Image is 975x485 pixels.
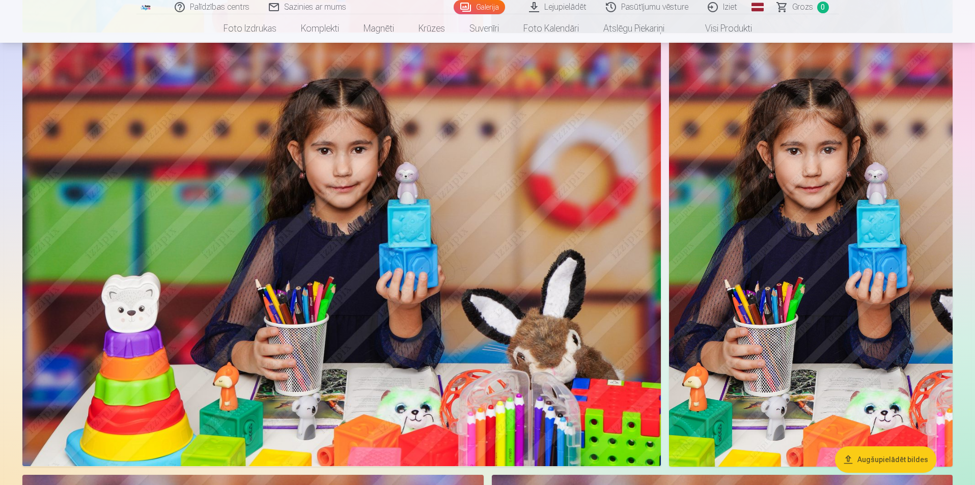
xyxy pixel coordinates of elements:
[591,14,677,43] a: Atslēgu piekariņi
[677,14,764,43] a: Visi produkti
[351,14,406,43] a: Magnēti
[835,446,936,473] button: Augšupielādēt bildes
[211,14,289,43] a: Foto izdrukas
[406,14,457,43] a: Krūzes
[457,14,511,43] a: Suvenīri
[792,1,813,13] span: Grozs
[141,4,152,10] img: /fa1
[289,14,351,43] a: Komplekti
[511,14,591,43] a: Foto kalendāri
[817,2,829,13] span: 0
